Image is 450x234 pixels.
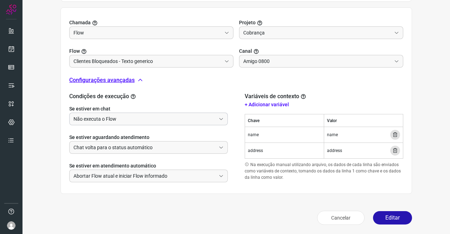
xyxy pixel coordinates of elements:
input: Selecionar projeto [243,27,391,39]
p: Configurações avançadas [69,76,135,84]
input: Você precisa criar/selecionar um Projeto. [73,55,221,67]
input: Selecionar projeto [73,27,221,39]
label: Se estiver em atendimento automático [69,162,228,170]
button: Cancelar [317,211,365,225]
button: Editar [373,211,412,224]
label: Se estiver aguardando atendimento [69,134,228,141]
td: address [245,143,324,159]
img: avatar-user-boy.jpg [7,221,15,230]
input: Selecione [73,141,216,153]
th: Chave [245,114,324,127]
td: name [245,127,324,143]
label: Se estiver em chat [69,105,228,113]
input: Selecione [73,113,216,125]
span: Chamada [69,19,91,26]
p: + Adicionar variável [245,101,403,108]
p: Na execução manual utilizando arquivo, os dados de cada linha são enviados como variáveis de cont... [245,162,403,181]
span: name [327,132,338,138]
span: address [327,147,342,154]
span: Flow [69,48,80,55]
span: Projeto [239,19,256,26]
h2: Condições de execução [69,93,228,100]
img: Logo [6,4,17,15]
th: Valor [324,114,403,127]
span: Canal [239,48,252,55]
input: Selecione um canal [243,55,391,67]
h2: Variáveis de contexto [245,93,308,100]
input: Selecione [73,170,216,182]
